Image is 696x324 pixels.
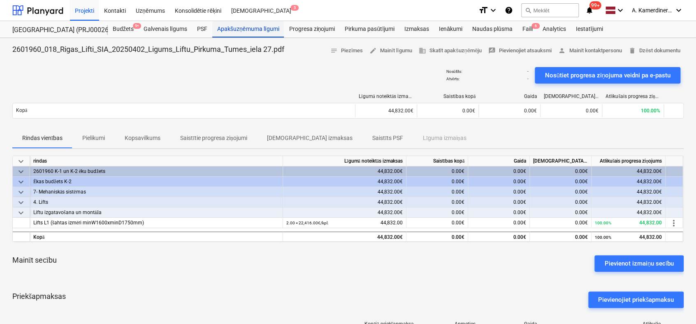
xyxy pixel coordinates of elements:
[558,46,622,56] span: Mainīt kontaktpersonu
[592,207,666,218] div: 44,832.00€
[16,156,26,166] span: keyboard_arrow_down
[180,134,247,142] p: Saistītie progresa ziņojumi
[406,156,468,166] div: Saistības kopā
[462,108,475,114] span: 0.00€
[467,21,517,37] a: Naudas plūsma
[527,69,528,74] p: -
[399,21,434,37] a: Izmaksas
[139,21,192,37] div: Galvenais līgums
[415,44,485,57] button: Skatīt apakšuzņēmēju
[12,26,98,35] div: [GEOGRAPHIC_DATA] (PRJ0002627, K-1 un K-2(2.kārta) 2601960
[452,220,464,226] span: 0.00€
[530,156,592,166] div: [DEMOGRAPHIC_DATA] izmaksas
[355,104,417,117] div: 44,832.00€
[369,46,412,56] span: Mainīt līgumu
[16,107,27,114] p: Kopā
[418,47,426,54] span: business
[108,21,139,37] div: Budžets
[330,46,363,56] span: Piezīmes
[283,156,406,166] div: Līgumā noteiktās izmaksas
[290,5,299,11] span: 5
[530,187,592,197] div: 0.00€
[468,197,530,207] div: 0.00€
[517,21,537,37] div: Faili
[267,134,353,142] p: [DEMOGRAPHIC_DATA] izmaksas
[406,177,468,187] div: 0.00€
[283,197,406,207] div: 44,832.00€
[488,47,496,54] span: rate_review
[446,76,459,82] p: Atvērts :
[369,47,377,54] span: edit
[527,76,528,82] p: -
[446,69,462,74] p: Nosūtīts :
[537,21,571,37] a: Analytics
[592,187,666,197] div: 44,832.00€
[592,166,666,177] div: 44,832.00€
[340,21,399,37] a: Pirkuma pasūtījumi
[641,108,660,114] span: 100.00%
[530,166,592,177] div: 0.00€
[406,166,468,177] div: 0.00€
[12,291,66,308] p: Priekšapmaksas
[517,21,537,37] a: Faili6
[286,221,329,225] small: 2.00 × 22,416.00€ / kpl.
[655,284,696,324] iframe: Chat Widget
[434,21,467,37] div: Ienākumi
[108,21,139,37] a: Budžets9+
[488,46,552,56] span: Pievienojiet atsauksmi
[485,44,555,57] button: Pievienojiet atsauksmi
[669,218,679,228] span: more_vert
[372,134,403,142] p: Saistīts PSF
[575,220,588,226] span: 0.00€
[284,21,340,37] div: Progresa ziņojumi
[406,207,468,218] div: 0.00€
[212,21,284,37] a: Apakšuzņēmuma līgumi
[192,21,212,37] a: PSF
[592,156,666,166] div: Atlikušais progresa ziņojums
[33,207,279,218] div: Liftu izgatavošana un montāža
[420,93,476,100] div: Saistības kopā
[418,46,482,56] span: Skatīt apakšuzņēmēju
[468,231,530,242] div: 0.00€
[82,134,105,142] p: Pielikumi
[513,220,526,226] span: 0.00€
[571,21,608,37] a: Iestatījumi
[283,187,406,197] div: 44,832.00€
[406,197,468,207] div: 0.00€
[16,187,26,197] span: keyboard_arrow_down
[545,70,670,81] div: Nosūtiet progresa ziņojuma veidni pa e-pastu
[283,207,406,218] div: 44,832.00€
[468,177,530,187] div: 0.00€
[30,156,283,166] div: rindas
[595,218,662,228] div: 44,832.00
[366,44,415,57] button: Mainīt līgumu
[592,197,666,207] div: 44,832.00€
[125,134,160,142] p: Kopsavilkums
[544,93,599,99] div: [DEMOGRAPHIC_DATA] izmaksas
[535,67,680,84] button: Nosūtiet progresa ziņojuma veidni pa e-pastu
[530,197,592,207] div: 0.00€
[468,156,530,166] div: Gaida
[33,166,279,177] div: 2601960 K-1 un K-2 ēku budžets
[482,93,537,99] div: Gaida
[12,44,284,54] p: 2601960_018_Rigas_Lifti_SIA_20250402_Ligums_Liftu_Pirkuma_Tumes_iela 27.pdf
[16,208,26,218] span: keyboard_arrow_down
[283,166,406,177] div: 44,832.00€
[598,294,674,305] div: Pievienojiet priekšapmaksu
[592,177,666,187] div: 44,832.00€
[16,167,26,177] span: keyboard_arrow_down
[327,44,366,57] button: Piezīmes
[625,44,684,57] button: Dzēst dokumentu
[359,93,414,100] div: Līgumā noteiktās izmaksas
[588,291,684,308] button: Pievienojiet priekšapmaksu
[406,231,468,242] div: 0.00€
[33,218,279,228] div: Lifts L1 (šahtas izmēri minW1600xminD1750mm)
[595,232,662,242] div: 44,832.00
[30,231,283,242] div: Kopā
